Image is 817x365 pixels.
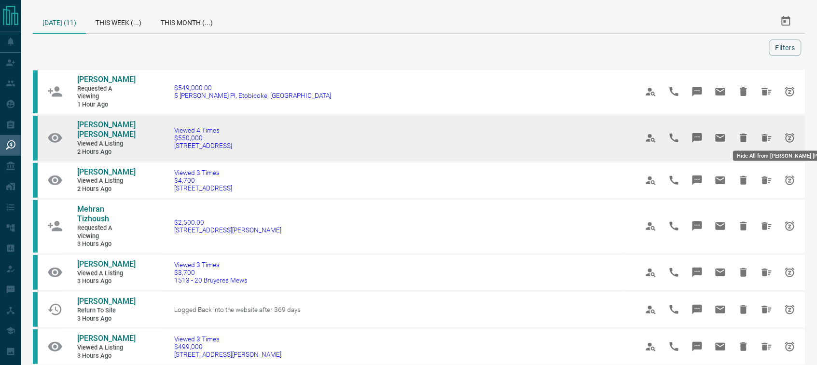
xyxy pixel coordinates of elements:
[174,176,232,184] span: $4,700
[778,169,802,192] span: Snooze
[732,80,755,103] span: Hide
[755,261,778,284] span: Hide All from Riya Maheshwari
[174,169,232,176] span: Viewed 3 Times
[174,276,248,284] span: 1513 - 20 Bruyeres Mews
[709,169,732,192] span: Email
[778,215,802,238] span: Snooze
[755,215,778,238] span: Hide All from Mehran Tizhoush
[77,297,135,307] a: [PERSON_NAME]
[174,261,248,269] span: Viewed 3 Times
[77,259,135,270] a: [PERSON_NAME]
[686,261,709,284] span: Message
[77,224,135,240] span: Requested a Viewing
[174,218,281,234] a: $2,500.00[STREET_ADDRESS][PERSON_NAME]
[77,75,135,85] a: [PERSON_NAME]
[77,334,135,344] a: [PERSON_NAME]
[77,177,135,185] span: Viewed a Listing
[778,261,802,284] span: Snooze
[709,298,732,321] span: Email
[174,269,248,276] span: $3,700
[77,101,135,109] span: 1 hour ago
[77,148,135,156] span: 2 hours ago
[639,126,663,149] span: View Profile
[33,163,38,198] div: condos.ca
[639,261,663,284] span: View Profile
[174,126,232,149] a: Viewed 4 Times$550,000[STREET_ADDRESS]
[174,343,281,351] span: $499,000
[77,120,135,140] a: [PERSON_NAME] [PERSON_NAME]
[77,204,135,225] a: Mehran Tizhoush
[174,92,331,99] span: 5 [PERSON_NAME] Pl, Etobicoke, [GEOGRAPHIC_DATA]
[77,270,135,278] span: Viewed a Listing
[33,10,86,34] div: [DATE] (11)
[77,307,135,315] span: Return to Site
[639,335,663,358] span: View Profile
[86,10,151,33] div: This Week (...)
[174,184,232,192] span: [STREET_ADDRESS]
[639,80,663,103] span: View Profile
[77,75,136,84] span: [PERSON_NAME]
[663,126,686,149] span: Call
[77,204,109,224] span: Mehran Tizhoush
[77,85,135,101] span: Requested a Viewing
[686,215,709,238] span: Message
[663,80,686,103] span: Call
[663,261,686,284] span: Call
[732,335,755,358] span: Hide
[663,169,686,192] span: Call
[686,126,709,149] span: Message
[174,335,281,343] span: Viewed 3 Times
[174,351,281,358] span: [STREET_ADDRESS][PERSON_NAME]
[755,335,778,358] span: Hide All from Neha Sawant
[732,126,755,149] span: Hide
[77,240,135,248] span: 3 hours ago
[663,335,686,358] span: Call
[174,218,281,226] span: $2,500.00
[77,185,135,193] span: 2 hours ago
[709,335,732,358] span: Email
[686,169,709,192] span: Message
[33,329,38,364] div: condos.ca
[174,84,331,99] a: $549,000.005 [PERSON_NAME] Pl, Etobicoke, [GEOGRAPHIC_DATA]
[77,297,136,306] span: [PERSON_NAME]
[33,255,38,290] div: condos.ca
[77,140,135,148] span: Viewed a Listing
[686,80,709,103] span: Message
[77,259,136,269] span: [PERSON_NAME]
[174,261,248,284] a: Viewed 3 Times$3,7001513 - 20 Bruyeres Mews
[174,134,232,142] span: $550,000
[77,352,135,360] span: 3 hours ago
[778,80,802,103] span: Snooze
[174,126,232,134] span: Viewed 4 Times
[732,169,755,192] span: Hide
[775,10,798,33] button: Select Date Range
[639,215,663,238] span: View Profile
[174,226,281,234] span: [STREET_ADDRESS][PERSON_NAME]
[33,292,38,327] div: condos.ca
[755,298,778,321] span: Hide All from Viviane Bittencourt
[33,200,38,253] div: condos.ca
[732,261,755,284] span: Hide
[77,344,135,352] span: Viewed a Listing
[755,126,778,149] span: Hide All from Janet Kris
[732,215,755,238] span: Hide
[174,306,301,313] span: Logged Back into the website after 369 days
[732,298,755,321] span: Hide
[77,315,135,323] span: 3 hours ago
[663,298,686,321] span: Call
[77,277,135,285] span: 3 hours ago
[778,298,802,321] span: Snooze
[686,298,709,321] span: Message
[778,335,802,358] span: Snooze
[174,84,331,92] span: $549,000.00
[755,169,778,192] span: Hide All from Riya Maheshwari
[174,169,232,192] a: Viewed 3 Times$4,700[STREET_ADDRESS]
[639,298,663,321] span: View Profile
[778,126,802,149] span: Snooze
[77,120,136,139] span: [PERSON_NAME] [PERSON_NAME]
[709,126,732,149] span: Email
[33,116,38,161] div: condos.ca
[174,335,281,358] a: Viewed 3 Times$499,000[STREET_ADDRESS][PERSON_NAME]
[755,80,778,103] span: Hide All from Neha Sawant
[663,215,686,238] span: Call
